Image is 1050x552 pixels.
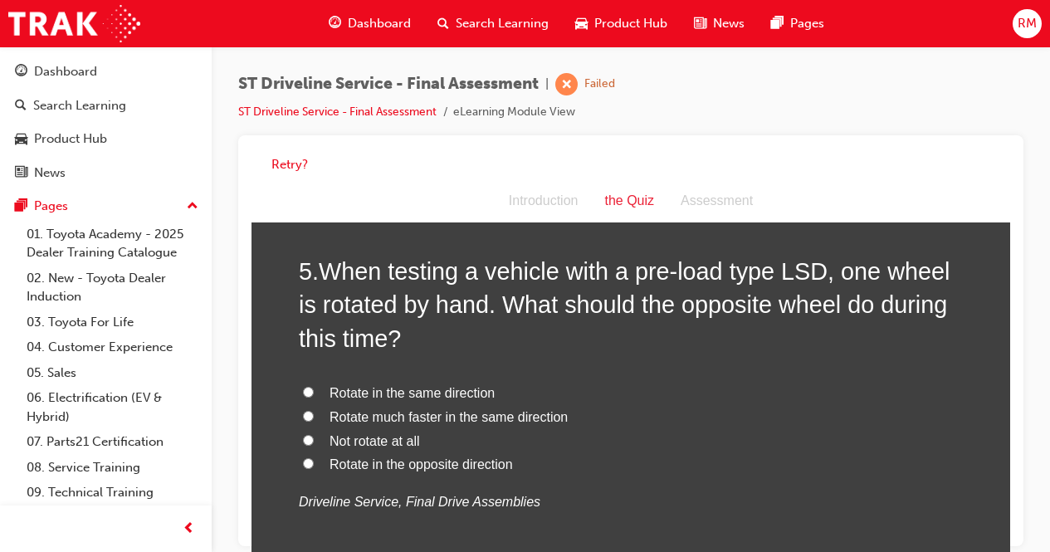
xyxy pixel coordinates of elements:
[34,129,107,149] div: Product Hub
[271,155,308,174] button: Retry?
[790,14,824,33] span: Pages
[562,7,681,41] a: car-iconProduct Hub
[187,196,198,217] span: up-icon
[34,197,68,216] div: Pages
[348,14,411,33] span: Dashboard
[329,13,341,34] span: guage-icon
[244,9,340,33] div: Introduction
[555,73,578,95] span: learningRecordVerb_FAIL-icon
[7,56,205,87] a: Dashboard
[34,164,66,183] div: News
[47,78,698,172] span: When testing a vehicle with a pre-load type LSD, one wheel is rotated by hand. What should the op...
[1018,14,1037,33] span: RM
[594,14,667,33] span: Product Hub
[15,166,27,181] span: news-icon
[15,99,27,114] span: search-icon
[437,13,449,34] span: search-icon
[339,9,416,33] div: the Quiz
[47,75,711,175] h2: 5 .
[315,7,424,41] a: guage-iconDashboard
[51,207,62,217] input: Rotate in the same direction
[238,75,539,94] span: ST Driveline Service - Final Assessment
[545,75,549,94] span: |
[238,105,437,119] a: ST Driveline Service - Final Assessment
[7,191,205,222] button: Pages
[456,14,549,33] span: Search Learning
[20,429,205,455] a: 07. Parts21 Certification
[7,90,205,121] a: Search Learning
[34,62,97,81] div: Dashboard
[78,254,168,268] span: Not rotate at all
[694,13,706,34] span: news-icon
[51,231,62,242] input: Rotate much faster in the same direction
[47,315,289,329] em: Driveline Service, Final Drive Assemblies
[453,103,575,122] li: eLearning Module View
[416,9,515,33] div: Assessment
[8,5,140,42] img: Trak
[183,519,195,540] span: prev-icon
[15,132,27,147] span: car-icon
[20,480,205,506] a: 09. Technical Training
[20,385,205,429] a: 06. Electrification (EV & Hybrid)
[20,335,205,360] a: 04. Customer Experience
[575,13,588,34] span: car-icon
[33,96,126,115] div: Search Learning
[681,7,758,41] a: news-iconNews
[771,13,784,34] span: pages-icon
[15,65,27,80] span: guage-icon
[20,360,205,386] a: 05. Sales
[713,14,745,33] span: News
[20,266,205,310] a: 02. New - Toyota Dealer Induction
[20,222,205,266] a: 01. Toyota Academy - 2025 Dealer Training Catalogue
[78,277,261,291] span: Rotate in the opposite direction
[78,230,316,244] span: Rotate much faster in the same direction
[20,310,205,335] a: 03. Toyota For Life
[78,206,243,220] span: Rotate in the same direction
[424,7,562,41] a: search-iconSearch Learning
[7,124,205,154] a: Product Hub
[7,53,205,191] button: DashboardSearch LearningProduct HubNews
[1013,9,1042,38] button: RM
[7,158,205,188] a: News
[51,255,62,266] input: Not rotate at all
[758,7,838,41] a: pages-iconPages
[15,199,27,214] span: pages-icon
[584,76,615,92] div: Failed
[51,278,62,289] input: Rotate in the opposite direction
[20,455,205,481] a: 08. Service Training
